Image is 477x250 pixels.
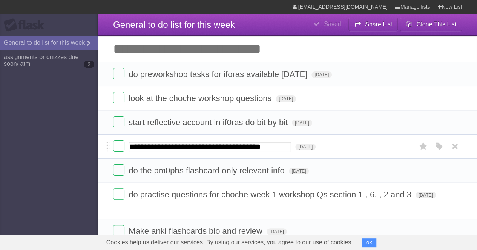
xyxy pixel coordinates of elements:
[276,95,296,102] span: [DATE]
[416,140,430,153] label: Star task
[324,21,341,27] b: Saved
[129,94,273,103] span: look at the choche workshop questions
[400,18,462,31] button: Clone This List
[267,228,287,235] span: [DATE]
[113,140,124,152] label: Done
[113,116,124,127] label: Done
[362,238,377,247] button: OK
[129,226,264,236] span: Make anki flashcards bio and review
[4,18,49,32] div: Flask
[289,168,309,174] span: [DATE]
[348,18,398,31] button: Share List
[113,188,124,200] label: Done
[113,68,124,79] label: Done
[365,21,392,27] b: Share List
[129,166,286,175] span: do the pm0phs flashcard only relevant info
[113,92,124,103] label: Done
[129,190,413,199] span: do practise questions for choche week 1 workshop Qs section 1 , 6, , 2 and 3
[99,235,360,250] span: Cookies help us deliver our services. By using our services, you agree to our use of cookies.
[129,118,290,127] span: start reflective account in if0ras do bit by bit
[113,225,124,236] label: Done
[129,70,309,79] span: do preworkshop tasks for iforas available [DATE]
[292,120,312,126] span: [DATE]
[84,61,94,68] b: 2
[113,164,124,176] label: Done
[416,21,456,27] b: Clone This List
[113,20,235,30] span: General to do list for this week
[311,71,332,78] span: [DATE]
[416,192,436,198] span: [DATE]
[295,144,316,150] span: [DATE]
